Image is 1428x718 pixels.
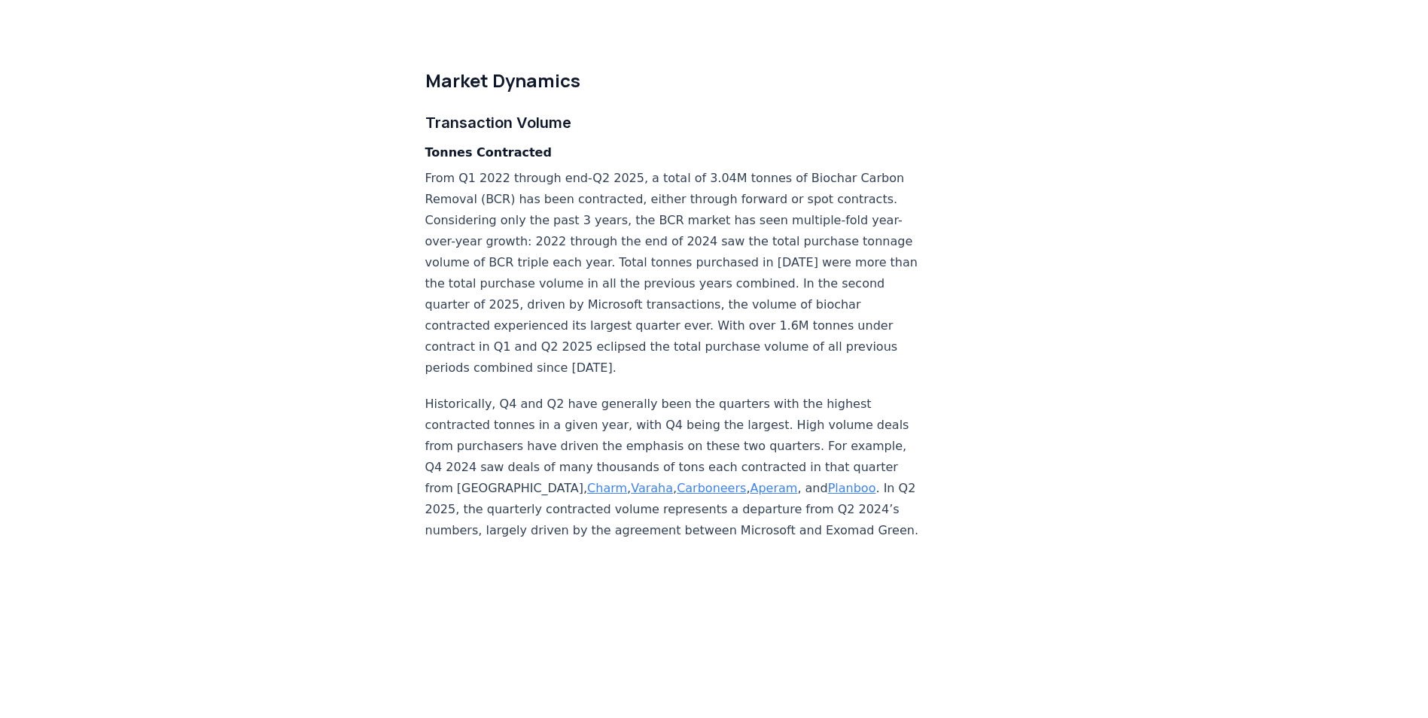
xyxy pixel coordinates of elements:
[425,394,924,541] p: Historically, Q4 and Q2 have generally been the quarters with the highest contracted tonnes in a ...
[425,68,924,93] h2: Market Dynamics
[750,481,797,495] a: Aperam
[425,111,924,135] h3: Transaction Volume
[828,481,876,495] a: Planboo
[587,481,627,495] a: Charm
[677,481,746,495] a: Carboneers
[631,481,673,495] a: Varaha
[425,144,924,162] h4: Tonnes Contracted
[425,168,924,379] p: From Q1 2022 through end-Q2 2025, a total of 3.04M tonnes of Biochar Carbon Removal (BCR) has bee...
